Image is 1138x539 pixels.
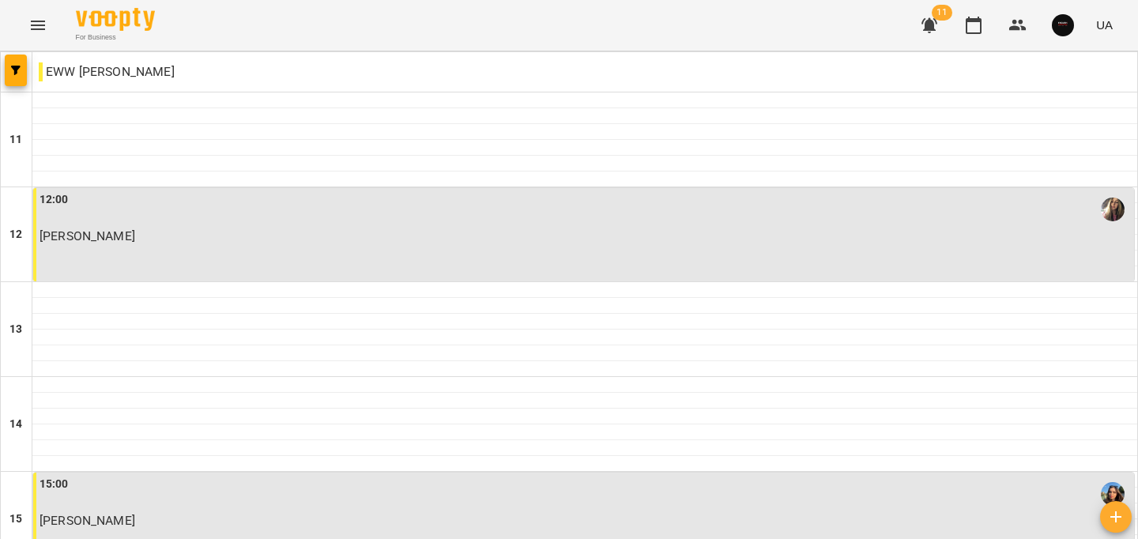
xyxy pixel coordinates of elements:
h6: 12 [9,226,22,243]
label: 15:00 [40,476,69,493]
button: Створити урок [1100,501,1132,533]
span: [PERSON_NAME] [40,228,135,243]
img: 5eed76f7bd5af536b626cea829a37ad3.jpg [1052,14,1074,36]
span: For Business [76,32,155,43]
p: EWW [PERSON_NAME] [39,62,175,81]
span: [PERSON_NAME] [40,513,135,528]
span: UA [1096,17,1113,33]
h6: 14 [9,416,22,433]
h6: 13 [9,321,22,338]
button: Menu [19,6,57,44]
img: Верютіна Надія Вадимівна [1101,482,1125,506]
button: UA [1090,10,1119,40]
h6: 15 [9,511,22,528]
img: Voopty Logo [76,8,155,31]
img: Бойко Олександра Вікторівна [1101,198,1125,221]
label: 12:00 [40,191,69,209]
h6: 11 [9,131,22,149]
span: 11 [932,5,952,21]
